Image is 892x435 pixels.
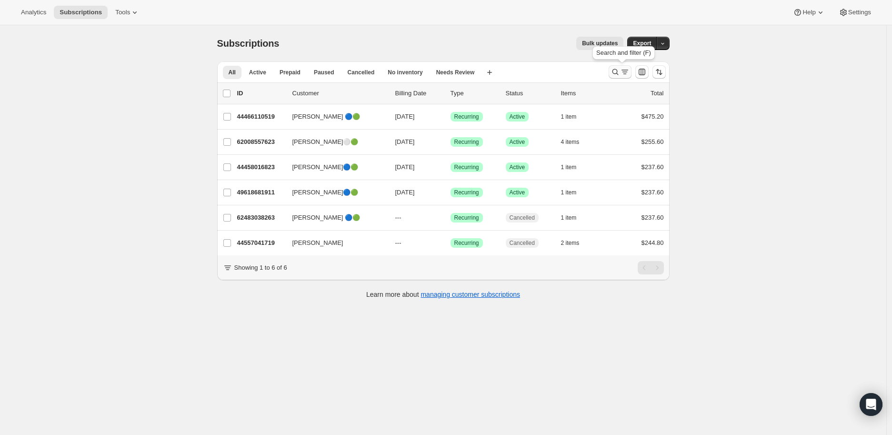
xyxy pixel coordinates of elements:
span: $237.60 [641,189,664,196]
button: Settings [833,6,877,19]
span: [PERSON_NAME] [292,238,343,248]
button: [PERSON_NAME] 🔵🟢 [287,109,382,124]
span: [PERSON_NAME] 🔵🟢 [292,213,361,223]
span: Recurring [454,214,479,222]
div: 44466110519[PERSON_NAME] 🔵🟢[DATE]SuccessRecurringSuccessActive1 item$475.20 [237,110,664,123]
p: Customer [292,89,388,98]
p: 44458016823 [237,162,285,172]
span: Cancelled [510,214,535,222]
div: 44458016823[PERSON_NAME]🔵🟢[DATE]SuccessRecurringSuccessActive1 item$237.60 [237,161,664,174]
span: [DATE] [395,138,415,145]
button: Analytics [15,6,52,19]
span: 2 items [561,239,580,247]
span: Tools [115,9,130,16]
span: Subscriptions [217,38,280,49]
span: Active [510,113,525,121]
span: $237.60 [641,214,664,221]
span: $255.60 [641,138,664,145]
span: Prepaid [280,69,301,76]
button: 2 items [561,236,590,250]
button: 1 item [561,110,587,123]
button: [PERSON_NAME]🔵🟢 [287,185,382,200]
button: Subscriptions [54,6,108,19]
div: Items [561,89,609,98]
span: Analytics [21,9,46,16]
button: [PERSON_NAME] 🔵🟢 [287,210,382,225]
div: IDCustomerBilling DateTypeStatusItemsTotal [237,89,664,98]
p: Showing 1 to 6 of 6 [234,263,287,273]
span: --- [395,239,401,246]
span: $244.80 [641,239,664,246]
span: Cancelled [510,239,535,247]
span: Recurring [454,138,479,146]
span: 1 item [561,113,577,121]
button: 1 item [561,186,587,199]
button: [PERSON_NAME] [287,235,382,251]
button: Help [787,6,831,19]
span: Needs Review [436,69,475,76]
p: Billing Date [395,89,443,98]
p: ID [237,89,285,98]
div: Open Intercom Messenger [860,393,882,416]
span: [DATE] [395,163,415,171]
button: Bulk updates [576,37,623,50]
button: Sort the results [652,65,666,79]
span: Cancelled [348,69,375,76]
span: 1 item [561,163,577,171]
button: [PERSON_NAME]🔵🟢 [287,160,382,175]
span: [DATE] [395,189,415,196]
div: 49618681911[PERSON_NAME]🔵🟢[DATE]SuccessRecurringSuccessActive1 item$237.60 [237,186,664,199]
p: 44466110519 [237,112,285,121]
span: [PERSON_NAME]⚪🟢 [292,137,359,147]
button: Export [627,37,657,50]
span: Recurring [454,113,479,121]
span: Paused [314,69,334,76]
span: Export [633,40,651,47]
p: 62483038263 [237,213,285,223]
span: Active [510,163,525,171]
div: 62008557623[PERSON_NAME]⚪🟢[DATE]SuccessRecurringSuccessActive4 items$255.60 [237,135,664,149]
span: Active [249,69,266,76]
a: managing customer subscriptions [421,291,520,298]
button: [PERSON_NAME]⚪🟢 [287,134,382,150]
span: --- [395,214,401,221]
button: Create new view [482,66,497,79]
span: [PERSON_NAME]🔵🟢 [292,188,359,197]
button: 1 item [561,161,587,174]
span: Active [510,138,525,146]
span: 1 item [561,214,577,222]
p: 49618681911 [237,188,285,197]
span: Help [802,9,815,16]
span: $475.20 [641,113,664,120]
button: Customize table column order and visibility [635,65,649,79]
span: 4 items [561,138,580,146]
div: Type [451,89,498,98]
span: [PERSON_NAME] 🔵🟢 [292,112,361,121]
button: 4 items [561,135,590,149]
div: 44557041719[PERSON_NAME]---SuccessRecurringCancelled2 items$244.80 [237,236,664,250]
p: Total [651,89,663,98]
span: [DATE] [395,113,415,120]
span: [PERSON_NAME]🔵🟢 [292,162,359,172]
span: $237.60 [641,163,664,171]
button: Tools [110,6,145,19]
span: All [229,69,236,76]
p: 62008557623 [237,137,285,147]
span: Recurring [454,163,479,171]
p: 44557041719 [237,238,285,248]
button: Search and filter results [609,65,631,79]
span: Active [510,189,525,196]
p: Learn more about [366,290,520,299]
button: 1 item [561,211,587,224]
span: Subscriptions [60,9,102,16]
span: Bulk updates [582,40,618,47]
span: No inventory [388,69,422,76]
div: 62483038263[PERSON_NAME] 🔵🟢---SuccessRecurringCancelled1 item$237.60 [237,211,664,224]
span: Settings [848,9,871,16]
span: Recurring [454,239,479,247]
span: Recurring [454,189,479,196]
nav: Pagination [638,261,664,274]
span: 1 item [561,189,577,196]
p: Status [506,89,553,98]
